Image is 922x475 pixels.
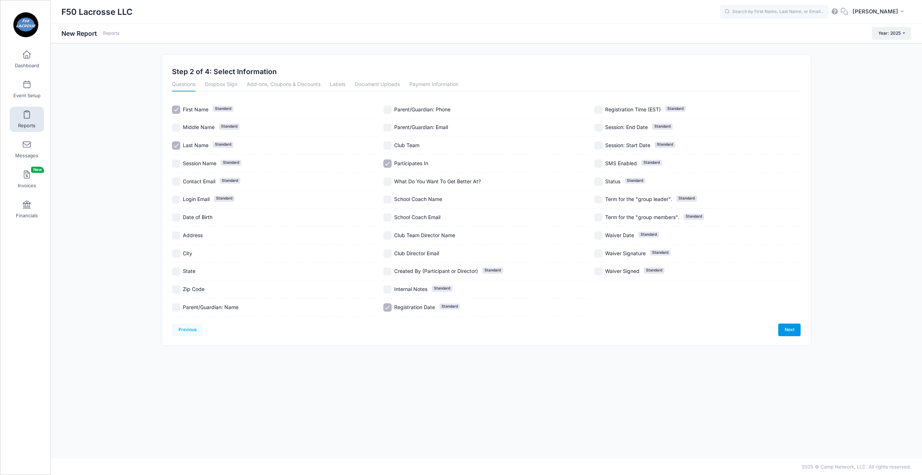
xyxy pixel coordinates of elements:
span: First Name [183,106,208,112]
input: Registration Time (EST)Standard [594,106,603,114]
span: SMS Enabled [605,160,637,166]
button: [PERSON_NAME] [848,4,911,20]
span: Club Team Director Name [394,232,455,238]
a: Questions [172,78,195,91]
span: Last Name [183,142,208,148]
span: Club Director Email [394,250,439,256]
span: What Do You Want To Get Better At? [394,178,481,184]
span: Term for the "group leader". [605,196,672,202]
a: Dashboard [10,47,44,72]
span: Standard [652,124,673,129]
button: Year: 2025 [872,27,911,39]
span: Messages [15,153,38,159]
span: Invoices [18,183,36,189]
span: Parent/Guardian: Phone [394,106,451,112]
span: Standard [665,106,686,112]
input: Waiver SignedStandard [594,268,603,276]
input: Middle NameStandard [172,124,180,132]
input: Session NameStandard [172,159,180,168]
a: F50 Lacrosse LLC [0,8,51,42]
span: Standard [641,160,662,166]
input: Session: End DateStandard [594,124,603,132]
span: Financials [16,213,38,219]
input: Club Director Email [383,249,392,258]
a: Next [778,324,801,336]
span: Standard [213,142,233,147]
span: Parent/Guardian: Email [394,124,448,130]
span: Term for the "group members". [605,214,679,220]
span: Waiver Signed [605,268,639,274]
input: Term for the "group leader".Standard [594,196,603,204]
span: Standard [684,214,704,219]
a: InvoicesNew [10,167,44,192]
span: Participates In [394,160,428,166]
a: Financials [10,197,44,222]
span: Created By (Participant or Director) [394,268,478,274]
input: Internal NotesStandard [383,285,392,294]
input: State [172,268,180,276]
a: Labels [330,78,345,91]
span: Event Setup [13,93,40,99]
span: Standard [221,160,241,166]
span: Date of Birth [183,214,212,220]
span: Contact Email [183,178,215,184]
h1: New Report [61,30,120,37]
a: Add-ons, Coupons & Discounts [247,78,320,91]
a: Payment Information [409,78,458,91]
span: Club Team [394,142,419,148]
input: Parent/Guardian: Phone [383,106,392,114]
input: School Coach Name [383,196,392,204]
span: Standard [650,250,671,256]
span: School Coach Name [394,196,442,202]
input: City [172,249,180,258]
span: Registration Time (EST) [605,106,661,112]
a: Document Uploads [355,78,400,91]
span: City [183,250,192,256]
span: Session: End Date [605,124,648,130]
input: Waiver SignatureStandard [594,249,603,258]
a: Reports [103,31,120,36]
span: Internal Notes [394,286,427,292]
input: Registration DateStandard [383,303,392,312]
input: Last NameStandard [172,141,180,150]
input: Contact EmailStandard [172,177,180,186]
input: Parent/Guardian: Email [383,124,392,132]
span: State [183,268,195,274]
img: F50 Lacrosse LLC [12,11,39,38]
span: Status [605,178,620,184]
a: Previous [172,324,203,336]
span: Middle Name [183,124,215,130]
span: Registration Date [394,304,435,310]
span: Standard [655,142,675,147]
input: Address [172,231,180,240]
input: Club Team Director Name [383,231,392,240]
span: Address [183,232,203,238]
input: Zip Code [172,285,180,294]
span: Standard [432,286,452,291]
span: Standard [214,196,234,201]
span: Standard [482,268,503,273]
input: Club Team [383,141,392,150]
input: Search by First Name, Last Name, or Email... [720,5,828,19]
input: Waiver DateStandard [594,231,603,240]
a: Dropbox Sign [205,78,237,91]
input: Parent/Guardian: Name [172,303,180,312]
input: Session: Start DateStandard [594,141,603,150]
a: Event Setup [10,77,44,102]
input: SMS EnabledStandard [594,159,603,168]
span: Standard [644,268,664,273]
span: Standard [219,124,240,129]
span: School Coach Email [394,214,440,220]
a: Messages [10,137,44,162]
input: Login EmailStandard [172,196,180,204]
span: Parent/Guardian: Name [183,304,238,310]
span: Standard [213,106,233,112]
input: Participates In [383,159,392,168]
span: Session: Start Date [605,142,650,148]
input: Date of Birth [172,213,180,222]
span: Year: 2025 [878,30,901,36]
span: Login Email [183,196,210,202]
input: StatusStandard [594,177,603,186]
span: Standard [220,178,240,184]
span: Reports [18,123,35,129]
